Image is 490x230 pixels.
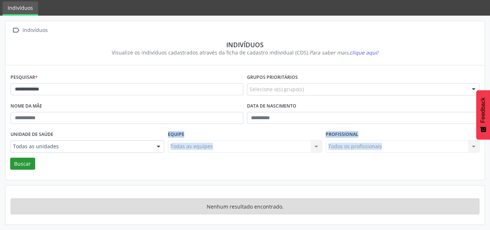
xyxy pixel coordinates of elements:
div: Indivíduos [21,25,49,36]
label: Unidade de saúde [11,129,53,140]
div: Visualize os indivíduos cadastrados através da ficha de cadastro individual (CDS). [16,49,474,56]
a: Indivíduos [3,1,38,16]
button: Feedback - Mostrar pesquisa [476,90,490,140]
span: Feedback [480,97,486,123]
label: Equipe [168,129,184,140]
label: Pesquisar [11,72,38,83]
label: Profissional [326,129,358,140]
label: Grupos prioritários [247,72,298,83]
label: Data de nascimento [247,101,296,112]
div: Nenhum resultado encontrado. [11,198,479,214]
span: Selecione o(s) grupo(s) [250,85,304,93]
span: clique aqui! [350,49,378,56]
a:  Indivíduos [11,25,49,36]
i:  [11,25,21,36]
button: Buscar [10,158,35,170]
label: Nome da mãe [11,101,42,112]
span: Todas as unidades [13,143,149,150]
i: Para saber mais, [309,49,378,56]
div: Indivíduos [16,41,474,49]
